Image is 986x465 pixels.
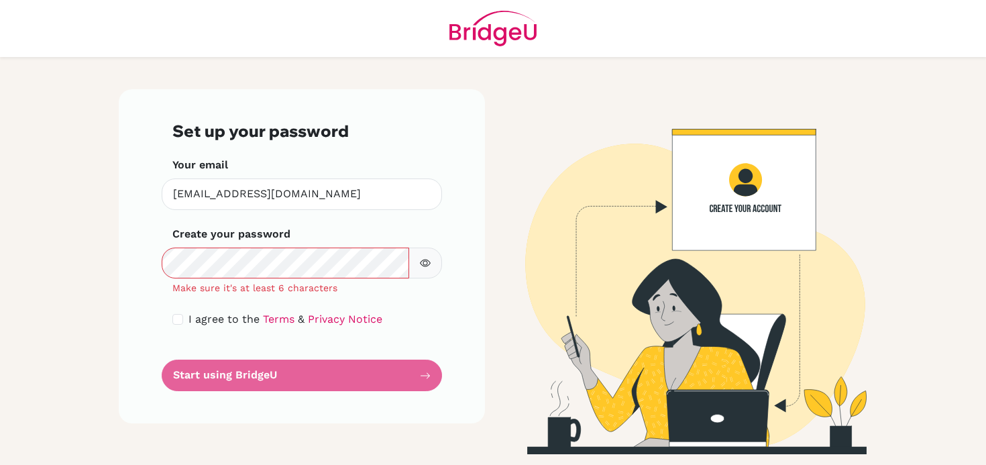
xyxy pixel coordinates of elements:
h3: Set up your password [172,121,431,141]
span: I agree to the [188,313,260,325]
label: Create your password [172,226,290,242]
label: Your email [172,157,228,173]
a: Terms [263,313,294,325]
a: Privacy Notice [308,313,382,325]
span: & [298,313,305,325]
input: Insert your email* [162,178,442,210]
div: Make sure it's at least 6 characters [162,281,442,295]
